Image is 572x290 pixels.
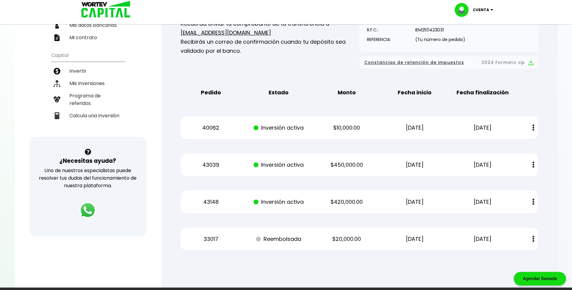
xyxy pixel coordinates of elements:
[386,160,443,169] p: [DATE]
[489,9,497,11] img: icon-down
[51,90,125,109] a: Programa de referidos
[457,88,509,97] b: Fecha finalización
[54,68,60,74] img: invertir-icon.b3b967d7.svg
[338,88,356,97] b: Monto
[367,35,410,44] p: REFERENCIA:
[51,31,125,44] a: Mi contrato
[473,5,489,14] p: Cuenta
[367,25,410,34] p: R.F.C.:
[318,123,375,132] p: $10,000.00
[51,19,125,31] a: Mis datos bancarios
[398,88,431,97] b: Fecha inicio
[318,160,375,169] p: $450,000.00
[51,65,125,77] a: Invertir
[182,235,239,244] p: 33017
[250,197,308,206] p: Inversión activa
[37,167,139,189] p: Uno de nuestros especialistas puede resolver tus dudas del funcionamiento de nuestra plataforma.
[415,25,465,34] p: IEM250423D31
[454,197,511,206] p: [DATE]
[201,88,221,97] b: Pedido
[250,235,308,244] p: Reembolsada
[269,88,289,97] b: Estado
[51,77,125,90] a: Mis inversiones
[250,123,308,132] p: Inversión activa
[455,3,473,17] img: profile-image
[54,96,60,103] img: recomiendanos-icon.9b8e9327.svg
[54,34,60,41] img: contrato-icon.f2db500c.svg
[364,59,533,66] button: Constancias de retención de impuestos2024 Formato zip
[181,29,271,36] a: [EMAIL_ADDRESS][DOMAIN_NAME]
[454,123,511,132] p: [DATE]
[415,35,465,44] p: (Tu número de pedido)
[51,109,125,122] a: Calcula una inversión
[181,19,359,55] p: Recuerda enviar tu comprobante de tu transferencia a Recibirás un correo de confirmación cuando t...
[182,160,239,169] p: 43039
[318,235,375,244] p: $20,000.00
[386,123,443,132] p: [DATE]
[318,197,375,206] p: $420,000.00
[386,197,443,206] p: [DATE]
[182,197,239,206] p: 43148
[59,156,116,165] h3: ¿Necesitas ayuda?
[182,123,239,132] p: 40062
[454,160,511,169] p: [DATE]
[364,59,464,66] span: Constancias de retención de impuestos
[54,22,60,29] img: datos-icon.10cf9172.svg
[514,272,566,285] div: Agendar llamada
[454,235,511,244] p: [DATE]
[51,49,125,137] ul: Capital
[54,112,60,119] img: calculadora-icon.17d418c4.svg
[54,80,60,87] img: inversiones-icon.6695dc30.svg
[79,202,96,219] img: logos_whatsapp-icon.242b2217.svg
[386,235,443,244] p: [DATE]
[250,160,308,169] p: Inversión activa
